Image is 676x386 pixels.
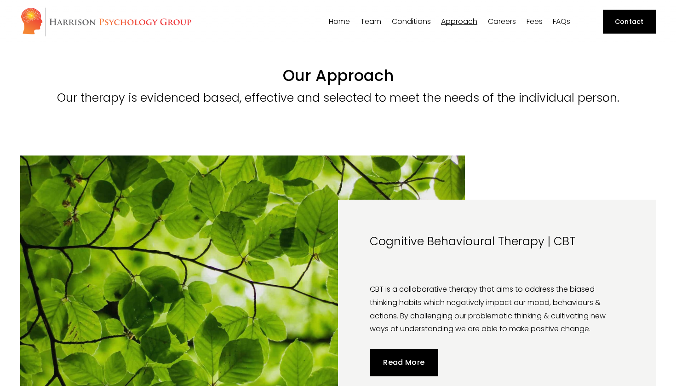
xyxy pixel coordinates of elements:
[370,349,438,376] a: Read More
[329,17,350,26] a: Home
[488,17,516,26] a: Careers
[20,7,192,37] img: Harrison Psychology Group
[392,17,431,26] a: folder dropdown
[527,17,543,26] a: Fees
[370,283,624,336] p: CBT is a collaborative therapy that aims to address the biased thinking habits which negatively i...
[441,17,477,26] a: folder dropdown
[392,18,431,25] span: Conditions
[370,233,575,249] p: Cognitive Behavioural Therapy | CBT
[553,17,570,26] a: FAQs
[603,10,656,34] a: Contact
[20,88,656,109] p: Our therapy is evidenced based, effective and selected to meet the needs of the individual person.
[441,18,477,25] span: Approach
[20,66,656,85] h1: Our Approach
[361,17,381,26] a: folder dropdown
[361,18,381,25] span: Team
